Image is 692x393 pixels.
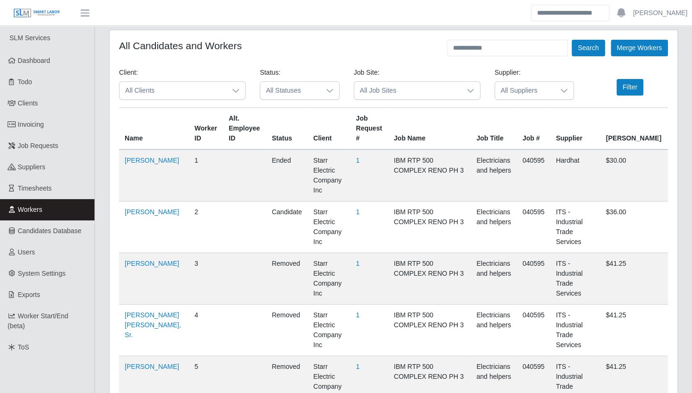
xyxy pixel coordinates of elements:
[600,108,668,150] th: [PERSON_NAME]
[189,108,223,150] th: Worker ID
[18,291,40,298] span: Exports
[470,305,516,356] td: Electricians and helpers
[470,201,516,253] td: Electricians and helpers
[308,253,350,305] td: Starr Electric Company Inc
[119,40,242,52] h4: All Candidates and Workers
[388,253,471,305] td: IBM RTP 500 COMPLEX RENO PH 3
[13,8,60,18] img: SLM Logo
[18,163,45,171] span: Suppliers
[125,208,179,216] a: [PERSON_NAME]
[350,108,388,150] th: Job Request #
[18,99,38,107] span: Clients
[572,40,605,56] button: Search
[611,40,668,56] button: Merge Workers
[616,79,643,96] button: Filter
[600,253,668,305] td: $41.25
[550,201,600,253] td: ITS - Industrial Trade Services
[517,201,550,253] td: 040595
[125,260,179,267] a: [PERSON_NAME]
[354,68,379,78] label: Job Site:
[308,108,350,150] th: Client
[600,149,668,201] td: $30.00
[550,149,600,201] td: Hardhat
[18,248,35,256] span: Users
[266,253,308,305] td: removed
[125,157,179,164] a: [PERSON_NAME]
[470,253,516,305] td: Electricians and helpers
[18,142,59,149] span: Job Requests
[388,305,471,356] td: IBM RTP 500 COMPLEX RENO PH 3
[119,108,189,150] th: Name
[189,149,223,201] td: 1
[18,206,43,213] span: Workers
[266,201,308,253] td: candidate
[388,108,471,150] th: Job Name
[517,108,550,150] th: Job #
[517,253,550,305] td: 040595
[18,270,66,277] span: System Settings
[600,201,668,253] td: $36.00
[18,121,44,128] span: Invoicing
[388,201,471,253] td: IBM RTP 500 COMPLEX RENO PH 3
[517,149,550,201] td: 040595
[189,305,223,356] td: 4
[550,305,600,356] td: ITS - Industrial Trade Services
[266,108,308,150] th: Status
[18,227,82,235] span: Candidates Database
[9,34,50,42] span: SLM Services
[495,68,521,78] label: Supplier:
[470,108,516,150] th: Job Title
[517,305,550,356] td: 040595
[531,5,609,21] input: Search
[308,149,350,201] td: Starr Electric Company Inc
[119,68,138,78] label: Client:
[18,343,29,351] span: ToS
[18,78,32,86] span: Todo
[260,82,320,99] span: All Statuses
[308,201,350,253] td: Starr Electric Company Inc
[356,157,359,164] a: 1
[223,108,266,150] th: Alt. Employee ID
[388,149,471,201] td: IBM RTP 500 COMPLEX RENO PH 3
[18,57,51,64] span: Dashboard
[308,305,350,356] td: Starr Electric Company Inc
[260,68,281,78] label: Status:
[356,260,359,267] a: 1
[266,305,308,356] td: removed
[470,149,516,201] td: Electricians and helpers
[356,363,359,370] a: 1
[600,305,668,356] td: $41.25
[550,108,600,150] th: Supplier
[125,363,179,370] a: [PERSON_NAME]
[125,311,181,339] a: [PERSON_NAME] [PERSON_NAME], Sr.
[266,149,308,201] td: ended
[354,82,461,99] span: All Job Sites
[356,208,359,216] a: 1
[356,311,359,319] a: 1
[550,253,600,305] td: ITS - Industrial Trade Services
[8,312,68,330] span: Worker Start/End (beta)
[189,201,223,253] td: 2
[18,184,52,192] span: Timesheets
[633,8,687,18] a: [PERSON_NAME]
[495,82,555,99] span: All Suppliers
[120,82,226,99] span: All Clients
[189,253,223,305] td: 3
